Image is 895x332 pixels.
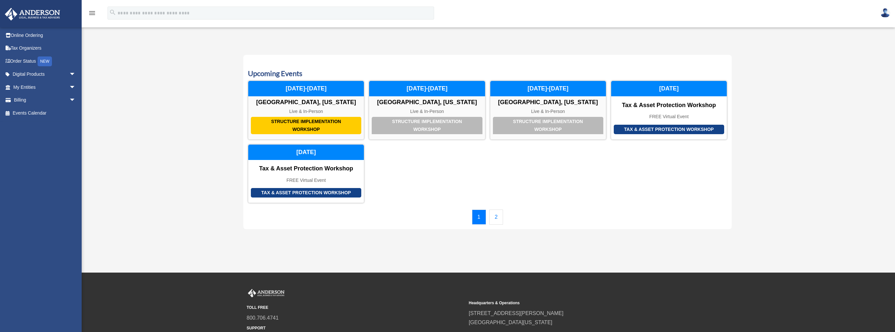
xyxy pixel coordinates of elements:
a: Structure Implementation Workshop [GEOGRAPHIC_DATA], [US_STATE] Live & In-Person [DATE]-[DATE] [490,81,606,140]
a: [STREET_ADDRESS][PERSON_NAME] [469,310,563,316]
div: Live & In-Person [490,109,606,114]
img: User Pic [880,8,890,18]
div: Live & In-Person [369,109,485,114]
div: Tax & Asset Protection Workshop [611,102,727,109]
div: [GEOGRAPHIC_DATA], [US_STATE] [369,99,485,106]
a: Digital Productsarrow_drop_down [5,68,86,81]
small: SUPPORT [247,325,464,332]
a: Events Calendar [5,106,82,119]
a: Billingarrow_drop_down [5,94,86,107]
a: 2 [489,210,503,225]
div: Structure Implementation Workshop [251,117,361,134]
div: [DATE]-[DATE] [248,81,364,97]
div: [DATE]-[DATE] [490,81,606,97]
a: menu [88,11,96,17]
img: Anderson Advisors Platinum Portal [247,289,286,297]
i: menu [88,9,96,17]
div: [DATE] [248,145,364,160]
div: [GEOGRAPHIC_DATA], [US_STATE] [248,99,364,106]
div: NEW [38,56,52,66]
span: arrow_drop_down [69,94,82,107]
div: FREE Virtual Event [611,114,727,119]
img: Anderson Advisors Platinum Portal [3,8,62,21]
a: My Entitiesarrow_drop_down [5,81,86,94]
small: TOLL FREE [247,304,464,311]
h3: Upcoming Events [248,69,727,79]
small: Headquarters & Operations [469,300,686,307]
a: Tax & Asset Protection Workshop Tax & Asset Protection Workshop FREE Virtual Event [DATE] [611,81,727,140]
a: 1 [472,210,486,225]
a: Structure Implementation Workshop [GEOGRAPHIC_DATA], [US_STATE] Live & In-Person [DATE]-[DATE] [369,81,485,140]
span: arrow_drop_down [69,68,82,81]
i: search [109,9,116,16]
a: Online Ordering [5,29,86,42]
div: Live & In-Person [248,109,364,114]
a: Order StatusNEW [5,55,86,68]
div: Tax & Asset Protection Workshop [251,188,361,198]
a: 800.706.4741 [247,315,279,321]
div: FREE Virtual Event [248,178,364,183]
div: [GEOGRAPHIC_DATA], [US_STATE] [490,99,606,106]
div: Structure Implementation Workshop [372,117,482,134]
div: Tax & Asset Protection Workshop [248,165,364,172]
div: [DATE]-[DATE] [369,81,485,97]
div: [DATE] [611,81,727,97]
a: Tax Organizers [5,42,86,55]
a: Tax & Asset Protection Workshop Tax & Asset Protection Workshop FREE Virtual Event [DATE] [248,144,364,203]
a: [GEOGRAPHIC_DATA][US_STATE] [469,320,552,325]
div: Tax & Asset Protection Workshop [614,125,724,134]
a: Structure Implementation Workshop [GEOGRAPHIC_DATA], [US_STATE] Live & In-Person [DATE]-[DATE] [248,81,364,140]
span: arrow_drop_down [69,81,82,94]
div: Structure Implementation Workshop [493,117,603,134]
